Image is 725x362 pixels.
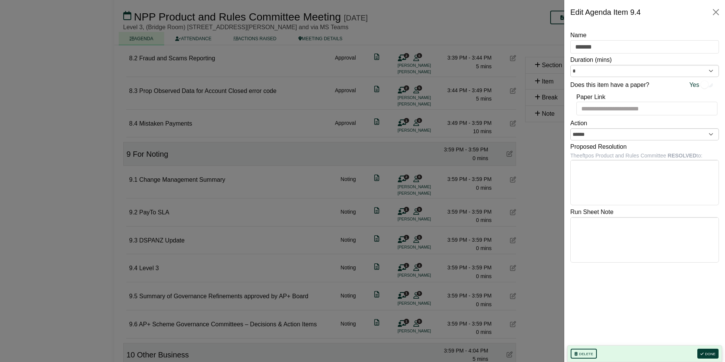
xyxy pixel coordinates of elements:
b: RESOLVED [668,153,697,159]
label: Run Sheet Note [570,207,614,217]
button: Done [697,349,719,359]
label: Name [570,30,587,40]
label: Proposed Resolution [570,142,627,152]
label: Paper Link [576,92,606,102]
div: Edit Agenda Item 9.4 [570,6,641,18]
label: Does this item have a paper? [570,80,649,90]
label: Duration (mins) [570,55,612,65]
button: Delete [571,349,597,359]
button: Close [710,6,722,18]
div: The eftpos Product and Rules Committee to: [570,151,719,160]
span: Yes [689,80,699,90]
label: Action [570,118,587,128]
